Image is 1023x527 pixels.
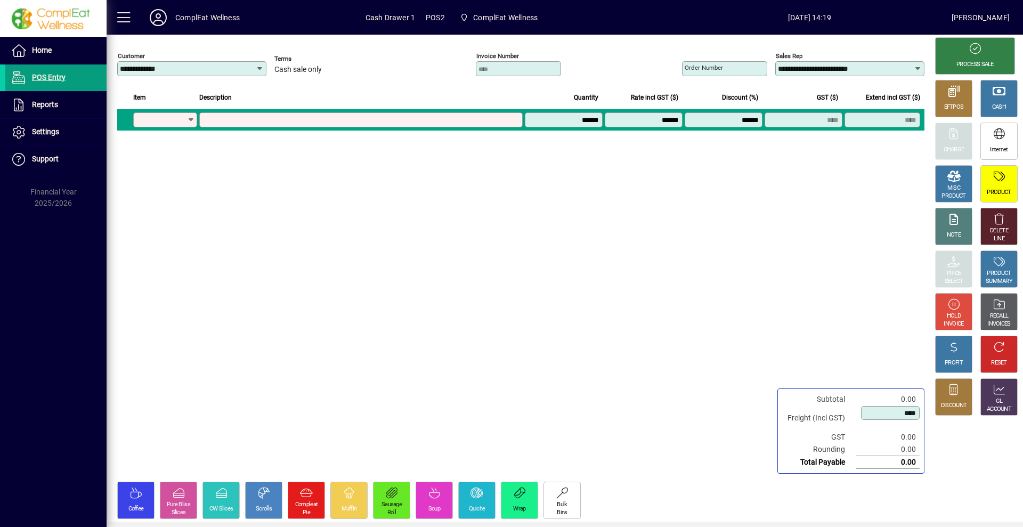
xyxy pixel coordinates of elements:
div: Pie [303,509,310,517]
div: INVOICES [987,320,1010,328]
div: RECALL [990,312,1009,320]
span: Reports [32,100,58,109]
div: PRICE [947,270,961,278]
div: ComplEat Wellness [175,9,240,26]
div: EFTPOS [944,103,964,111]
span: Item [133,92,146,103]
td: 0.00 [856,443,920,456]
span: Quantity [574,92,598,103]
span: ComplEat Wellness [473,9,538,26]
div: ACCOUNT [987,406,1011,414]
div: PROCESS SALE [956,61,994,69]
a: Support [5,146,107,173]
div: INVOICE [944,320,963,328]
div: PROFIT [945,359,963,367]
td: Rounding [782,443,856,456]
div: Wrap [513,505,525,513]
span: Description [199,92,232,103]
div: DELETE [990,227,1008,235]
mat-label: Invoice number [476,52,519,60]
div: SUMMARY [986,278,1012,286]
span: Settings [32,127,59,136]
div: NOTE [947,231,961,239]
td: 0.00 [856,431,920,443]
td: 0.00 [856,456,920,469]
div: DISCOUNT [941,402,967,410]
div: RESET [991,359,1007,367]
span: GST ($) [817,92,838,103]
a: Settings [5,119,107,145]
td: Subtotal [782,393,856,406]
span: [DATE] 14:19 [668,9,952,26]
div: Bulk [557,501,567,509]
div: Bins [557,509,567,517]
div: PRODUCT [987,270,1011,278]
mat-label: Order number [685,64,723,71]
span: Cash sale only [274,66,322,74]
span: Cash Drawer 1 [366,9,415,26]
div: GL [996,398,1003,406]
div: CW Slices [209,505,233,513]
span: Discount (%) [722,92,758,103]
td: Total Payable [782,456,856,469]
a: Home [5,37,107,64]
div: CHARGE [944,146,964,154]
div: Sausage [381,501,402,509]
td: 0.00 [856,393,920,406]
span: POS2 [426,9,445,26]
button: Profile [141,8,175,27]
div: Soup [428,505,440,513]
td: GST [782,431,856,443]
span: Support [32,155,59,163]
td: Freight (Incl GST) [782,406,856,431]
mat-label: Sales rep [776,52,802,60]
div: [PERSON_NAME] [952,9,1010,26]
span: POS Entry [32,73,66,82]
a: Reports [5,92,107,118]
div: SELECT [945,278,963,286]
span: Rate incl GST ($) [631,92,678,103]
div: PRODUCT [987,189,1011,197]
div: HOLD [947,312,961,320]
div: MISC [947,184,960,192]
mat-label: Customer [118,52,145,60]
span: Terms [274,55,338,62]
div: Slices [172,509,186,517]
div: Pure Bliss [167,501,190,509]
div: Coffee [128,505,144,513]
div: Compleat [295,501,318,509]
div: Roll [387,509,396,517]
span: Extend incl GST ($) [866,92,920,103]
div: LINE [994,235,1004,243]
div: Internet [990,146,1008,154]
div: CASH [992,103,1006,111]
span: ComplEat Wellness [456,8,542,27]
div: PRODUCT [941,192,965,200]
div: Muffin [342,505,357,513]
div: Scrolls [256,505,272,513]
span: Home [32,46,52,54]
div: Quiche [469,505,485,513]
